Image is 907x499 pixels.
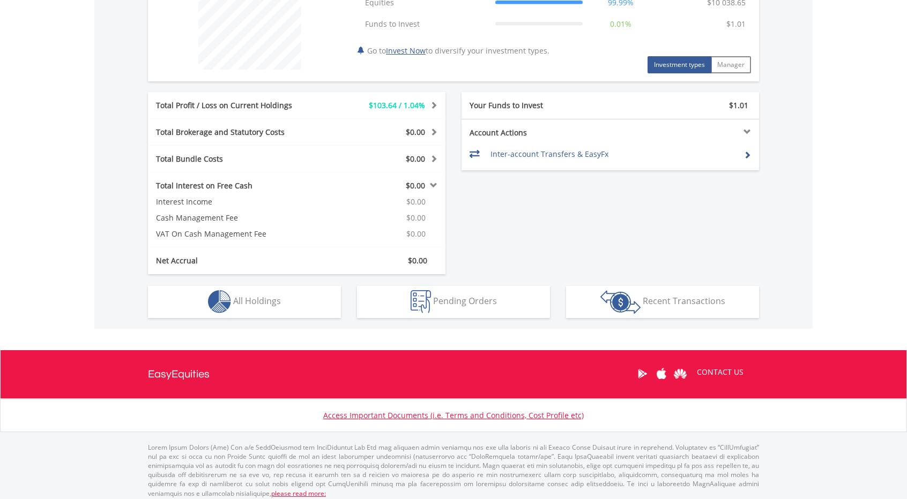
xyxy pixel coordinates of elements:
td: Inter-account Transfers & EasyFx [490,146,735,162]
button: Manager [711,56,751,73]
div: Account Actions [462,127,611,138]
img: transactions-zar-wht.png [600,290,641,314]
a: EasyEquities [148,350,210,398]
div: Your Funds to Invest [462,100,611,111]
img: pending_instructions-wht.png [411,290,431,313]
span: $0.00 [406,127,425,137]
div: Total Profit / Loss on Current Holdings [148,100,322,111]
p: Lorem Ipsum Dolors (Ame) Con a/e SeddOeiusmod tem InciDiduntut Lab Etd mag aliquaen admin veniamq... [148,443,759,498]
a: please read more: [271,489,326,498]
a: Google Play [633,357,652,390]
a: Invest Now [386,46,426,56]
span: $0.00 [406,196,426,207]
img: holdings-wht.png [208,290,231,313]
span: $103.64 / 1.04% [369,100,425,110]
a: Huawei [671,357,689,390]
div: Cash Management Fee [148,213,322,223]
div: Total Brokerage and Statutory Costs [148,127,322,138]
span: Pending Orders [433,295,497,307]
span: $0.00 [408,255,427,266]
div: Interest Income [148,196,322,207]
button: All Holdings [148,286,341,318]
td: Funds to Invest [360,13,490,35]
button: Recent Transactions [566,286,759,318]
span: $0.00 [406,213,426,223]
span: $1.01 [729,100,748,110]
a: Apple [652,357,671,390]
div: Net Accrual [148,255,322,266]
span: $0.00 [406,180,425,191]
a: CONTACT US [689,357,751,387]
td: 0.01% [588,13,653,35]
a: Access Important Documents (i.e. Terms and Conditions, Cost Profile etc) [323,410,584,420]
span: All Holdings [233,295,281,307]
span: $0.00 [406,229,426,239]
span: $0.00 [406,154,425,164]
button: Investment types [648,56,711,73]
span: Recent Transactions [643,295,725,307]
button: Pending Orders [357,286,550,318]
td: $1.01 [721,13,751,35]
div: Total Bundle Costs [148,154,322,164]
div: VAT On Cash Management Fee [148,229,322,239]
div: Total Interest on Free Cash [148,180,322,191]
